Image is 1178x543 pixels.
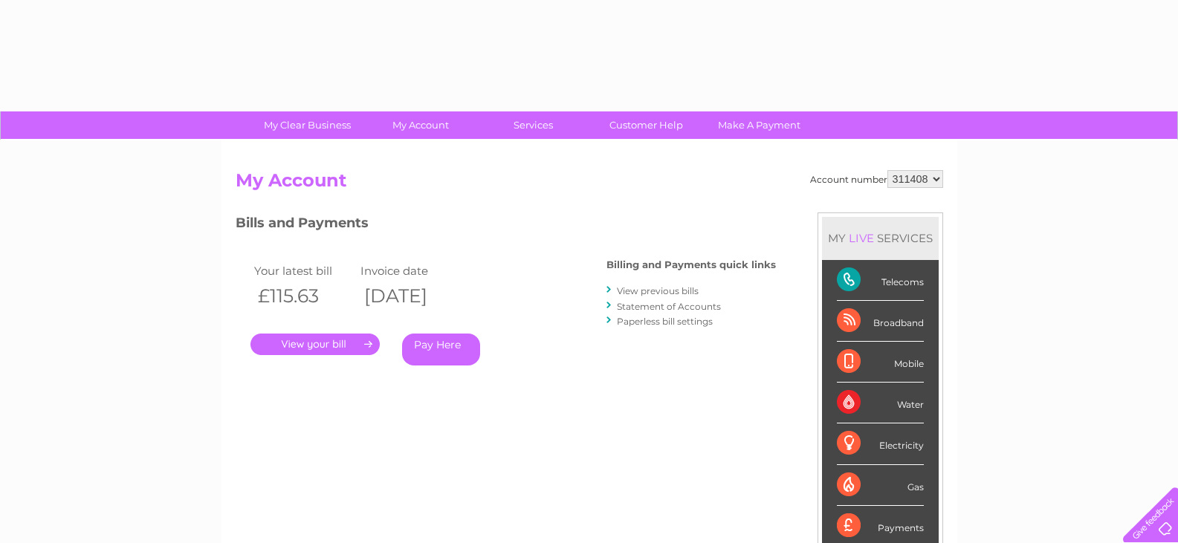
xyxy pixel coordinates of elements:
a: Make A Payment [698,111,821,139]
a: Paperless bill settings [617,316,713,327]
td: Invoice date [357,261,464,281]
div: LIVE [846,231,877,245]
div: MY SERVICES [822,217,939,259]
a: My Clear Business [246,111,369,139]
div: Electricity [837,423,924,464]
a: . [250,334,380,355]
a: Services [472,111,595,139]
div: Account number [810,170,943,188]
div: Telecoms [837,260,924,301]
a: Statement of Accounts [617,301,721,312]
div: Gas [837,465,924,506]
a: View previous bills [617,285,699,296]
div: Broadband [837,301,924,342]
th: £115.63 [250,281,357,311]
h4: Billing and Payments quick links [606,259,776,270]
h3: Bills and Payments [236,212,776,238]
h2: My Account [236,170,943,198]
div: Mobile [837,342,924,383]
div: Water [837,383,924,423]
th: [DATE] [357,281,464,311]
td: Your latest bill [250,261,357,281]
a: My Account [359,111,482,139]
a: Pay Here [402,334,480,365]
a: Customer Help [585,111,708,139]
